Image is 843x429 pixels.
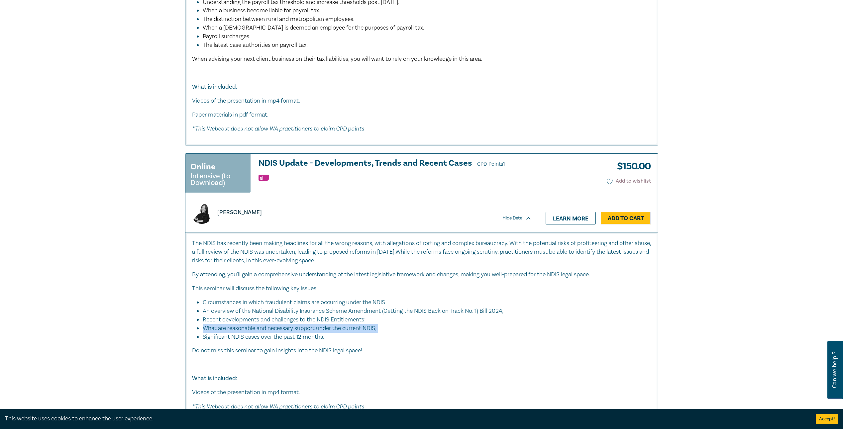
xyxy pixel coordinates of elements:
li: An overview of the National Disability Insurance Scheme Amendment (Getting the NDIS Back on Track... [203,307,645,315]
span: When advising your next client business on their tax liabilities, you will want to rely on your k... [192,55,482,63]
a: NDIS Update - Developments, Trends and Recent Cases CPD Points1 [259,159,532,169]
em: * This Webcast does not allow WA practitioners to claim CPD points [192,403,364,410]
strong: What is included: [192,83,237,91]
p: [PERSON_NAME] [217,208,262,217]
div: This website uses cookies to enhance the user experience. [5,414,806,423]
p: Videos of the presentation in mp4 format. [192,97,651,105]
h3: Online [190,161,216,173]
div: Hide Detail [502,215,539,221]
em: * This Webcast does not allow WA practitioners to claim CPD points [192,125,364,132]
span: Payroll surcharges. [203,33,251,40]
li: What are reasonable and necessary support under the current NDIS; [203,324,645,333]
li: Circumstances in which fraudulent claims are occurring under the NDIS [203,298,645,307]
p: This seminar will discuss the following key issues: [192,284,651,293]
button: Add to wishlist [607,177,651,185]
small: Intensive (to Download) [190,173,246,186]
p: By attending, you'll gain a comprehensive understanding of the latest legislative framework and c... [192,270,651,279]
span: When a [DEMOGRAPHIC_DATA] is deemed an employee for the purposes of payroll tax. [203,24,424,32]
a: Add to Cart [601,212,651,224]
p: Videos of the presentation in mp4 format. [192,388,651,397]
h3: $ 150.00 [612,159,651,174]
span: CPD Points 1 [477,161,505,167]
span: When a business become liable for payroll tax. [203,7,320,14]
a: Learn more [546,212,596,224]
img: Substantive Law [259,175,269,181]
p: The NDIS has recently been making headlines for all the wrong reasons, with allegations of rortin... [192,239,651,265]
span: The latest case authorities on payroll tax. [203,41,308,49]
strong: What is included: [192,375,237,382]
p: Do not miss this seminar to gain insights into the NDIS legal space! [192,346,651,355]
li: Significant NDIS cases over the past 12 months. [203,333,651,341]
button: Accept cookies [816,414,838,424]
li: Recent developments and challenges to the NDIS Entitlements; [203,315,645,324]
p: Paper materials in pdf format. [192,111,651,119]
span: The distinction between rural and metropolitan employees. [203,15,355,23]
h3: NDIS Update - Developments, Trends and Recent Cases [259,159,532,169]
img: https://s3.ap-southeast-2.amazonaws.com/leo-cussen-store-production-content/Contacts/Bridie%20Wal... [191,202,213,224]
span: Can we help ? [831,345,838,395]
